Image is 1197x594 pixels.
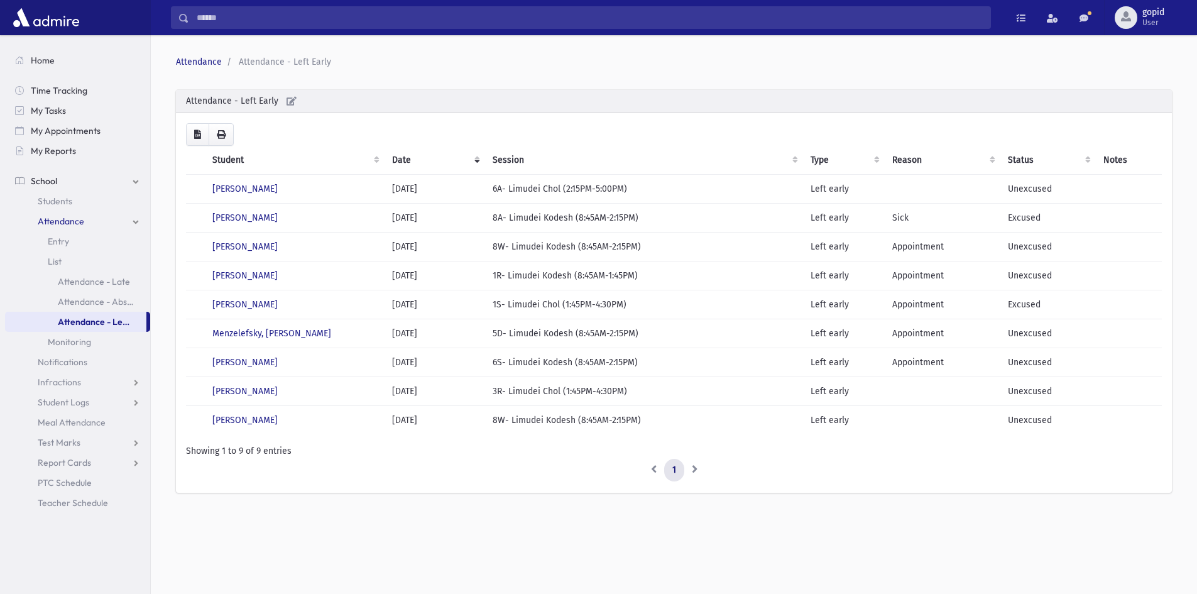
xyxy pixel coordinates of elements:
[385,406,485,435] td: [DATE]
[885,261,1000,290] td: Appointment
[5,312,146,332] a: Attendance - Left Early
[385,377,485,406] td: [DATE]
[189,6,990,29] input: Search
[5,372,150,392] a: Infractions
[385,319,485,348] td: [DATE]
[1096,146,1162,175] th: Notes
[385,348,485,377] td: [DATE]
[5,332,150,352] a: Monitoring
[485,406,803,435] td: 8W- Limudei Kodesh (8:45AM-2:15PM)
[31,105,66,116] span: My Tasks
[1000,175,1096,204] td: Unexcused
[803,204,885,233] td: Left early
[48,256,62,267] span: List
[212,184,278,194] a: [PERSON_NAME]
[1142,18,1164,28] span: User
[212,386,278,397] a: [PERSON_NAME]
[205,146,385,175] th: Student: activate to sort column ascending
[1142,8,1164,18] span: gopid
[803,233,885,261] td: Left early
[5,80,150,101] a: Time Tracking
[5,141,150,161] a: My Reports
[485,348,803,377] td: 6S- Limudei Kodesh (8:45AM-2:15PM)
[664,459,684,481] a: 1
[803,146,885,175] th: Type: activate to sort column ascending
[38,356,87,368] span: Notifications
[803,261,885,290] td: Left early
[5,50,150,70] a: Home
[5,231,150,251] a: Entry
[485,175,803,204] td: 6A- Limudei Chol (2:15PM-5:00PM)
[5,101,150,121] a: My Tasks
[1000,406,1096,435] td: Unexcused
[31,145,76,157] span: My Reports
[385,261,485,290] td: [DATE]
[803,290,885,319] td: Left early
[212,415,278,426] a: [PERSON_NAME]
[803,348,885,377] td: Left early
[385,204,485,233] td: [DATE]
[5,121,150,141] a: My Appointments
[885,146,1000,175] th: Reason: activate to sort column ascending
[5,493,150,513] a: Teacher Schedule
[48,336,91,348] span: Monitoring
[38,457,91,468] span: Report Cards
[176,55,1167,69] nav: breadcrumb
[885,290,1000,319] td: Appointment
[38,417,106,428] span: Meal Attendance
[885,204,1000,233] td: Sick
[38,497,108,509] span: Teacher Schedule
[38,195,72,207] span: Students
[5,453,150,473] a: Report Cards
[885,348,1000,377] td: Appointment
[5,352,150,372] a: Notifications
[803,377,885,406] td: Left early
[485,319,803,348] td: 5D- Limudei Kodesh (8:45AM-2:15PM)
[31,85,87,96] span: Time Tracking
[1000,290,1096,319] td: Excused
[485,290,803,319] td: 1S- Limudei Chol (1:45PM-4:30PM)
[31,55,55,66] span: Home
[212,299,278,310] a: [PERSON_NAME]
[385,233,485,261] td: [DATE]
[31,125,101,136] span: My Appointments
[212,270,278,281] a: [PERSON_NAME]
[485,146,803,175] th: Session : activate to sort column ascending
[5,272,150,292] a: Attendance - Late
[385,146,485,175] th: Date: activate to sort column ascending
[385,175,485,204] td: [DATE]
[212,212,278,223] a: [PERSON_NAME]
[1000,319,1096,348] td: Unexcused
[38,377,81,388] span: Infractions
[5,392,150,412] a: Student Logs
[485,261,803,290] td: 1R- Limudei Kodesh (8:45AM-1:45PM)
[1000,348,1096,377] td: Unexcused
[38,477,92,488] span: PTC Schedule
[212,241,278,252] a: [PERSON_NAME]
[38,216,84,227] span: Attendance
[485,233,803,261] td: 8W- Limudei Kodesh (8:45AM-2:15PM)
[239,57,331,67] span: Attendance - Left Early
[38,437,80,448] span: Test Marks
[803,319,885,348] td: Left early
[10,5,82,30] img: AdmirePro
[385,290,485,319] td: [DATE]
[803,406,885,435] td: Left early
[176,57,222,67] a: Attendance
[1000,204,1096,233] td: Excused
[186,444,1162,458] div: Showing 1 to 9 of 9 entries
[186,123,209,146] button: CSV
[176,90,1172,113] div: Attendance - Left Early
[5,191,150,211] a: Students
[485,377,803,406] td: 3R- Limudei Chol (1:45PM-4:30PM)
[1000,233,1096,261] td: Unexcused
[1000,377,1096,406] td: Unexcused
[885,319,1000,348] td: Appointment
[5,412,150,432] a: Meal Attendance
[803,175,885,204] td: Left early
[5,432,150,453] a: Test Marks
[38,397,89,408] span: Student Logs
[5,251,150,272] a: List
[48,236,69,247] span: Entry
[1000,261,1096,290] td: Unexcused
